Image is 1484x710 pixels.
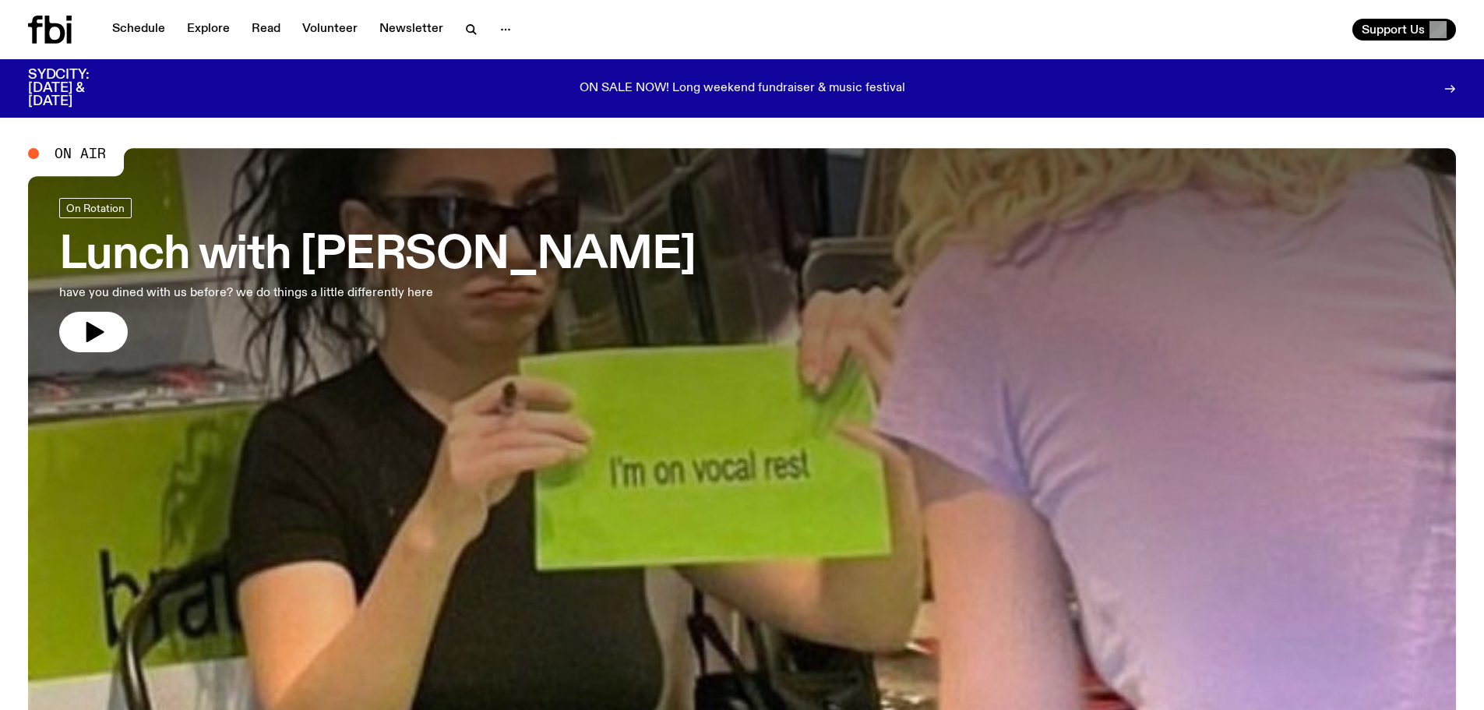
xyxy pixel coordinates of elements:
[28,69,128,108] h3: SYDCITY: [DATE] & [DATE]
[1352,19,1456,41] button: Support Us
[1362,23,1425,37] span: Support Us
[59,198,132,218] a: On Rotation
[178,19,239,41] a: Explore
[55,147,106,161] span: On Air
[580,82,905,96] p: ON SALE NOW! Long weekend fundraiser & music festival
[293,19,367,41] a: Volunteer
[66,202,125,214] span: On Rotation
[59,234,696,277] h3: Lunch with [PERSON_NAME]
[59,284,458,302] p: have you dined with us before? we do things a little differently here
[242,19,290,41] a: Read
[59,198,696,352] a: Lunch with [PERSON_NAME]have you dined with us before? we do things a little differently here
[370,19,453,41] a: Newsletter
[103,19,174,41] a: Schedule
